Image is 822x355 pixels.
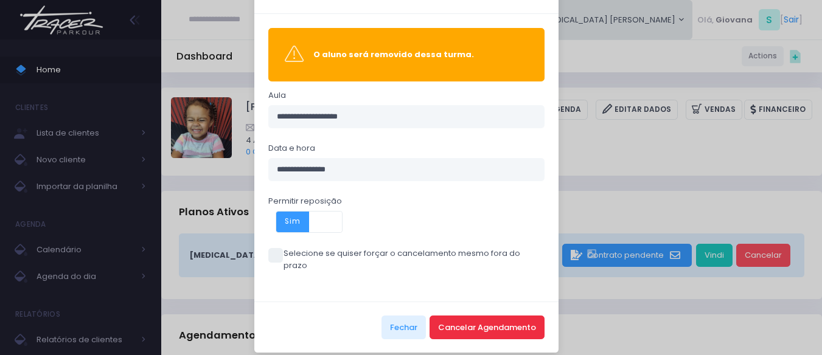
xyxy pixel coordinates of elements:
[268,89,286,102] label: Aula
[381,315,426,339] button: Fechar
[268,247,545,271] label: Selecione se quiser forçar o cancelamento mesmo fora do prazo
[268,142,315,154] label: Data e hora
[430,315,545,339] button: Cancelar Agendamento
[268,195,342,207] label: Permitir reposição
[276,212,309,232] span: Sim
[313,49,528,61] div: O aluno será removido dessa turma.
